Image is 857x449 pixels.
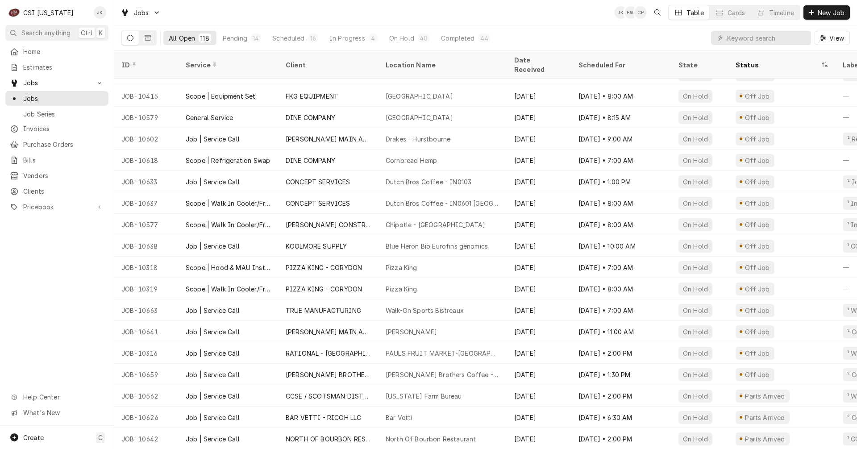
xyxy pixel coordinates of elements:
[682,199,709,208] div: On Hold
[186,327,240,337] div: Job | Service Call
[272,33,304,43] div: Scheduled
[634,6,647,19] div: CP
[386,134,450,144] div: Drakes - Hurstbourne
[744,91,771,101] div: Off Job
[186,284,271,294] div: Scope | Walk In Cooler/Freezer Install
[507,407,571,428] div: [DATE]
[441,33,474,43] div: Completed
[571,299,671,321] div: [DATE] • 7:00 AM
[386,199,500,208] div: Dutch Bros Coffee - IN0601 [GEOGRAPHIC_DATA] IN
[386,391,462,401] div: [US_STATE] Farm Bureau
[571,192,671,214] div: [DATE] • 8:00 AM
[286,199,350,208] div: CONCEPT SERVICES
[5,390,108,404] a: Go to Help Center
[682,134,709,144] div: On Hold
[507,321,571,342] div: [DATE]
[286,284,362,294] div: PIZZA KING - CORYDON
[682,391,709,401] div: On Hold
[286,370,371,379] div: [PERSON_NAME] BROTHERS COFFEE
[186,60,270,70] div: Service
[286,434,371,444] div: NORTH OF BOURBON RESTAURANT
[744,391,786,401] div: Parts Arrived
[803,5,850,20] button: New Job
[186,199,271,208] div: Scope | Walk In Cooler/Freezer Install
[114,85,179,107] div: JOB-10415
[253,33,259,43] div: 14
[571,171,671,192] div: [DATE] • 1:00 PM
[286,113,335,122] div: DINE COMPANY
[682,284,709,294] div: On Hold
[186,263,271,272] div: Scope | Hood & MAU Install
[744,134,771,144] div: Off Job
[624,6,637,19] div: Brad Wicks's Avatar
[507,257,571,278] div: [DATE]
[5,60,108,75] a: Estimates
[23,47,104,56] span: Home
[5,153,108,167] a: Bills
[5,91,108,106] a: Jobs
[186,134,240,144] div: Job | Service Call
[23,78,91,87] span: Jobs
[186,434,240,444] div: Job | Service Call
[571,235,671,257] div: [DATE] • 10:00 AM
[386,177,471,187] div: Dutch Bros Coffee - IN0103
[682,306,709,315] div: On Hold
[286,156,335,165] div: DINE COMPANY
[5,75,108,90] a: Go to Jobs
[5,405,108,420] a: Go to What's New
[310,33,316,43] div: 16
[23,187,104,196] span: Clients
[507,192,571,214] div: [DATE]
[386,241,488,251] div: Blue Heron Bio Eurofins genomics
[728,8,745,17] div: Cards
[507,171,571,192] div: [DATE]
[682,156,709,165] div: On Hold
[507,214,571,235] div: [DATE]
[186,391,240,401] div: Job | Service Call
[286,349,371,358] div: RATIONAL - [GEOGRAPHIC_DATA]
[744,284,771,294] div: Off Job
[98,433,103,442] span: C
[114,407,179,428] div: JOB-10626
[99,28,103,37] span: K
[8,6,21,19] div: CSI Kentucky's Avatar
[114,214,179,235] div: JOB-10577
[571,407,671,428] div: [DATE] • 6:30 AM
[571,150,671,171] div: [DATE] • 7:00 AM
[386,434,476,444] div: North Of Bourbon Restaurant
[386,370,500,379] div: [PERSON_NAME] Brothers Coffee - Schnitzelburg
[624,6,637,19] div: BW
[744,199,771,208] div: Off Job
[114,257,179,278] div: JOB-10318
[682,220,709,229] div: On Hold
[386,91,453,101] div: [GEOGRAPHIC_DATA]
[744,413,786,422] div: Parts Arrived
[614,6,627,19] div: Jeff Kuehl's Avatar
[744,327,771,337] div: Off Job
[386,327,437,337] div: [PERSON_NAME]
[5,121,108,136] a: Invoices
[23,140,104,149] span: Purchase Orders
[286,263,362,272] div: PIZZA KING - CORYDON
[186,177,240,187] div: Job | Service Call
[682,113,709,122] div: On Hold
[23,408,103,417] span: What's New
[114,235,179,257] div: JOB-10638
[744,349,771,358] div: Off Job
[286,306,361,315] div: TRUE MANUFACTURING
[614,6,627,19] div: JK
[114,364,179,385] div: JOB-10659
[389,33,414,43] div: On Hold
[286,60,370,70] div: Client
[507,235,571,257] div: [DATE]
[114,342,179,364] div: JOB-10316
[121,60,170,70] div: ID
[386,263,417,272] div: Pizza King
[386,60,498,70] div: Location Name
[744,113,771,122] div: Off Job
[5,184,108,199] a: Clients
[23,171,104,180] span: Vendors
[186,306,240,315] div: Job | Service Call
[114,171,179,192] div: JOB-10633
[386,113,453,122] div: [GEOGRAPHIC_DATA]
